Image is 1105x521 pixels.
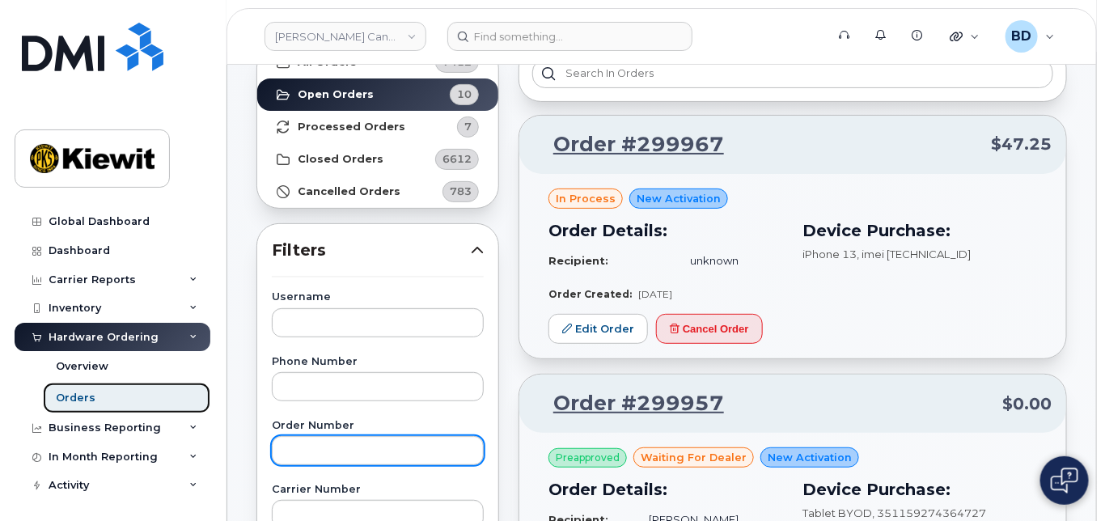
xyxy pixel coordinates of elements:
[641,450,747,465] span: waiting for dealer
[534,389,724,418] a: Order #299957
[556,191,616,206] span: in process
[656,314,763,344] button: Cancel Order
[857,248,971,260] span: , imei [TECHNICAL_ID]
[272,421,484,431] label: Order Number
[272,485,484,495] label: Carrier Number
[872,506,986,519] span: , 351159274364727
[257,176,498,208] a: Cancelled Orders783
[802,218,1037,243] h3: Device Purchase:
[548,288,632,300] strong: Order Created:
[532,59,1053,88] input: Search in orders
[298,153,383,166] strong: Closed Orders
[298,185,400,198] strong: Cancelled Orders
[802,506,872,519] span: Tablet BYOD
[534,130,724,159] a: Order #299967
[1011,27,1031,46] span: BD
[272,239,471,262] span: Filters
[548,218,783,243] h3: Order Details:
[638,288,672,300] span: [DATE]
[298,121,405,133] strong: Processed Orders
[1002,392,1052,416] span: $0.00
[272,357,484,367] label: Phone Number
[447,22,692,51] input: Find something...
[298,88,374,101] strong: Open Orders
[464,119,472,134] span: 7
[457,87,472,102] span: 10
[548,254,608,267] strong: Recipient:
[257,111,498,143] a: Processed Orders7
[450,184,472,199] span: 783
[548,314,648,344] a: Edit Order
[768,450,852,465] span: New Activation
[548,477,783,502] h3: Order Details:
[265,22,426,51] a: Kiewit Canada Inc
[802,248,857,260] span: iPhone 13
[272,292,484,303] label: Username
[1051,468,1078,493] img: Open chat
[257,78,498,111] a: Open Orders10
[994,20,1066,53] div: Barbara Dye
[556,451,620,465] span: Preapproved
[675,247,783,275] td: unknown
[938,20,991,53] div: Quicklinks
[637,191,721,206] span: New Activation
[991,133,1052,156] span: $47.25
[802,477,1037,502] h3: Device Purchase:
[257,143,498,176] a: Closed Orders6612
[442,151,472,167] span: 6612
